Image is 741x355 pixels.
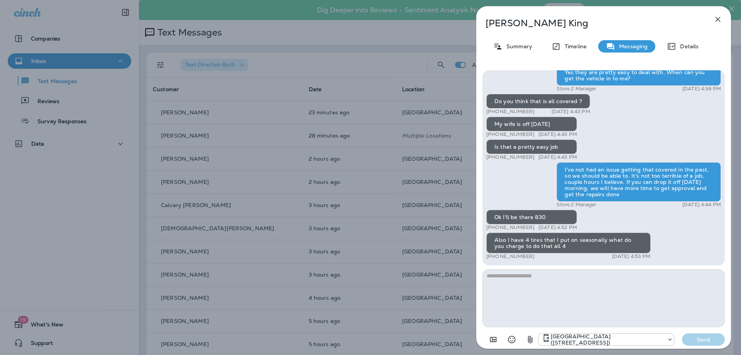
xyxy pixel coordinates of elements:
[552,109,590,115] p: [DATE] 4:43 PM
[504,332,519,347] button: Select an emoji
[486,210,577,224] div: Ok I'll be there 830
[682,86,721,92] p: [DATE] 4:38 PM
[486,18,696,29] p: [PERSON_NAME] King
[557,162,721,202] div: I've not had an issue getting that covered in the past, so we should be able to. It's not too ter...
[557,86,596,92] p: Store 2 Manager
[502,43,532,49] p: Summary
[486,224,535,231] p: [PHONE_NUMBER]
[551,333,663,346] p: [GEOGRAPHIC_DATA] ([STREET_ADDRESS])
[538,224,577,231] p: [DATE] 4:52 PM
[538,154,577,160] p: [DATE] 4:43 PM
[486,139,577,154] div: Is that a pretty easy job
[612,253,651,260] p: [DATE] 4:53 PM
[557,65,721,86] div: Yes they are pretty easy to deal with. When can you get the vehicle in to me?
[486,154,535,160] p: [PHONE_NUMBER]
[486,131,535,138] p: [PHONE_NUMBER]
[682,202,721,208] p: [DATE] 4:44 PM
[486,253,535,260] p: [PHONE_NUMBER]
[561,43,587,49] p: Timeline
[676,43,699,49] p: Details
[486,94,590,109] div: Do you think that is all covered ?
[557,202,596,208] p: Store 2 Manager
[486,332,501,347] button: Add in a premade template
[486,117,577,131] div: My wife is off [DATE]
[486,109,535,115] p: [PHONE_NUMBER]
[615,43,648,49] p: Messaging
[486,233,651,253] div: Also I have 4 tires that I put on seasonally what do you charge to do that all 4
[538,131,577,138] p: [DATE] 4:43 PM
[538,333,674,346] div: +1 (402) 571-1201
